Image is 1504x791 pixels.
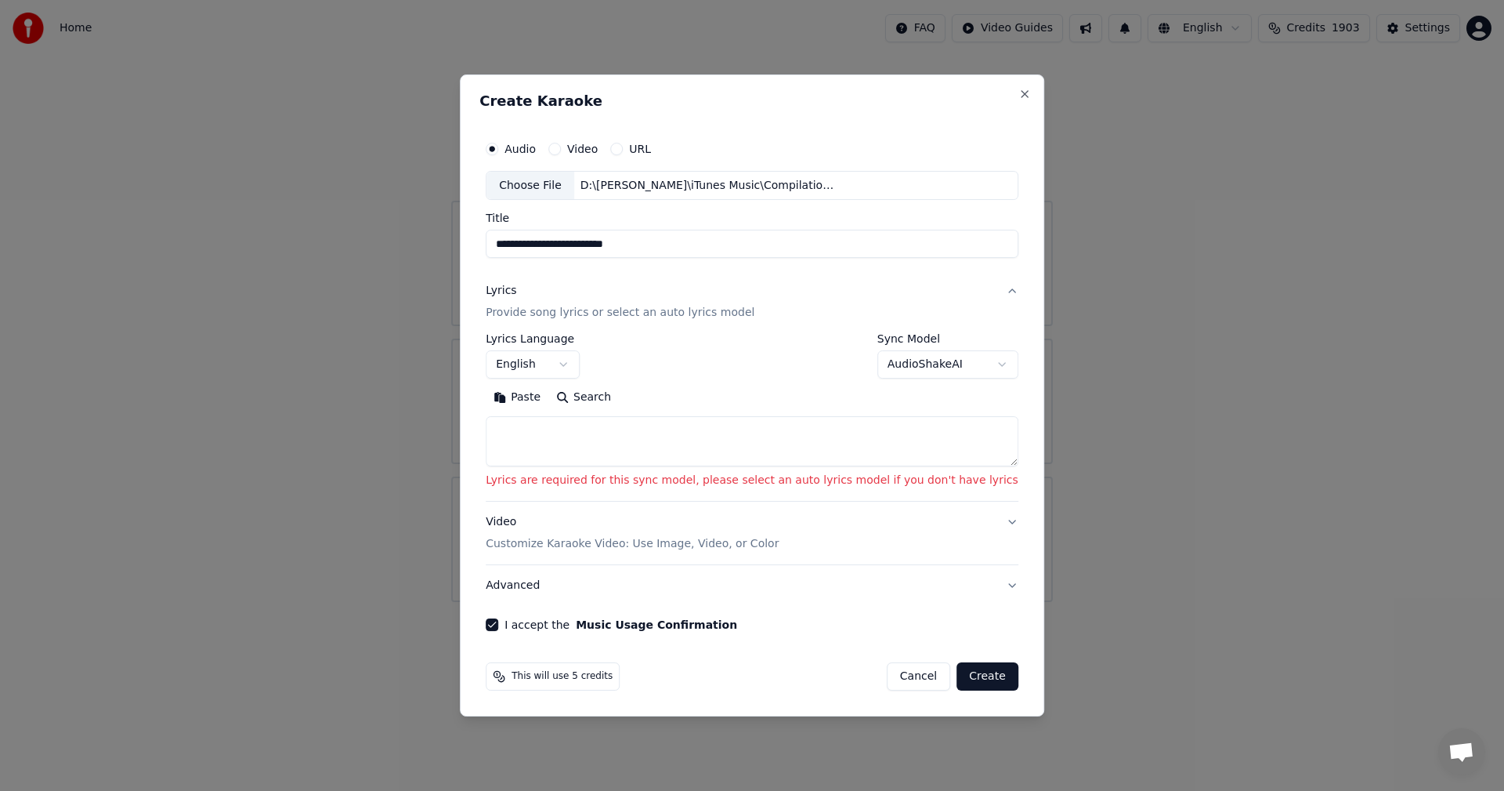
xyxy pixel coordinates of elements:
[486,502,1018,564] button: VideoCustomize Karaoke Video: Use Image, Video, or Color
[486,334,1018,502] div: LyricsProvide song lyrics or select an auto lyrics model
[512,670,613,683] span: This will use 5 credits
[504,619,737,630] label: I accept the
[567,143,598,154] label: Video
[877,334,1018,345] label: Sync Model
[486,565,1018,606] button: Advanced
[629,143,651,154] label: URL
[887,662,950,691] button: Cancel
[548,386,619,411] button: Search
[486,334,580,345] label: Lyrics Language
[486,536,779,552] p: Customize Karaoke Video: Use Image, Video, or Color
[486,306,754,321] p: Provide song lyrics or select an auto lyrics model
[486,284,516,299] div: Lyrics
[956,662,1018,691] button: Create
[576,619,737,630] button: I accept the
[486,172,574,200] div: Choose File
[486,213,1018,224] label: Title
[479,94,1025,108] h2: Create Karaoke
[486,474,1018,489] p: Lyrics are required for this sync model, please select an auto lyrics model if you don't have lyrics
[504,143,536,154] label: Audio
[486,514,779,552] div: Video
[486,271,1018,334] button: LyricsProvide song lyrics or select an auto lyrics model
[574,178,841,194] div: D:\[PERSON_NAME]\iTunes Music\Compilations\A Deadly Dose Of Wylde Psych\02 Nothing In The Sun.mp3
[486,386,548,411] button: Paste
